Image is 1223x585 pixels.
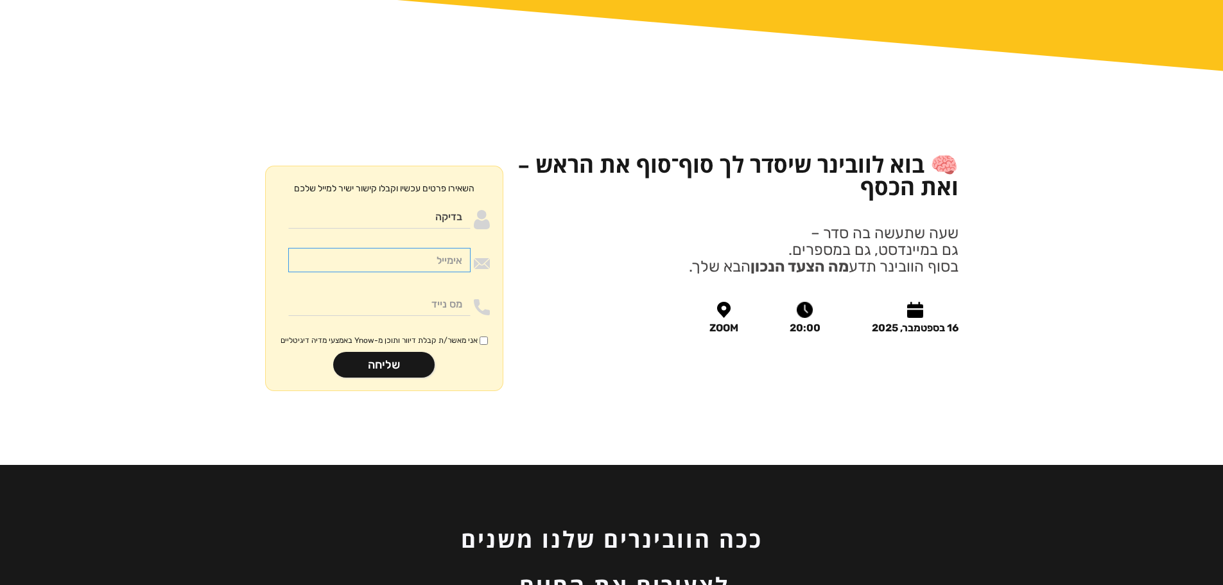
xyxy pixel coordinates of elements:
input: אימייל [288,248,471,272]
input: מס נייד [288,292,471,316]
div: 20:00 [790,323,820,333]
strong: מה הצעד הנכון [750,258,849,275]
div: 16 בספטמבר, 2025 [872,323,958,333]
form: Moneywithdirection [265,166,503,391]
span: אני מאשר/ת קבלת דיוור ותוכן מ-Ynow באמצעי מדיה דיגיטליים [281,335,478,345]
h1: 🧠 בוא לוובינר שיסדר לך סוף־סוף את הראש – ואת הכסף [516,153,958,198]
input: שם מלא [288,204,471,229]
input: אני מאשר/ת קבלת דיוור ותוכן מ-Ynow באמצעי מדיה דיגיטליים [480,336,488,345]
p: השאירו פרטים עכשיו וקבלו קישור ישיר למייל שלכם [294,179,474,198]
input: שליחה [333,352,435,378]
div: ZOOM [709,323,738,333]
p: שעה שתעשה בה סדר – גם במיינדסט, גם במספרים. בסוף הוובינר תדע הבא שלך. [689,225,958,275]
